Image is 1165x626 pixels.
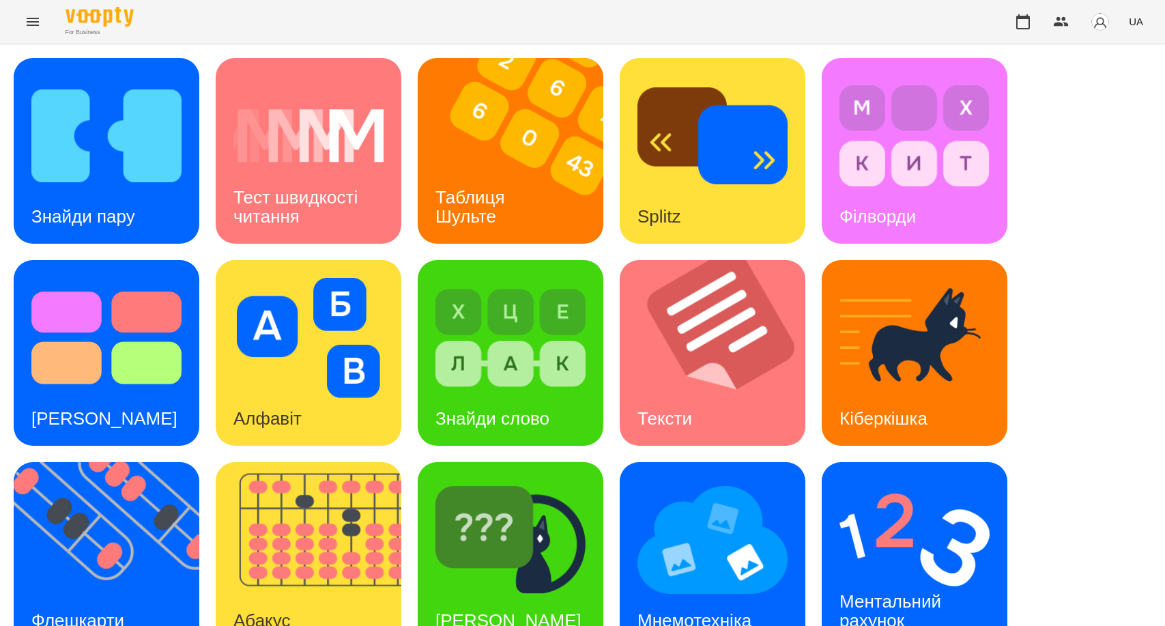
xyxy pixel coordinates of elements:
[637,480,788,600] img: Мнемотехніка
[435,408,549,429] h3: Знайди слово
[31,76,182,196] img: Знайди пару
[16,5,49,38] button: Menu
[233,278,384,398] img: Алфавіт
[14,58,199,244] a: Знайди паруЗнайди пару
[233,76,384,196] img: Тест швидкості читання
[233,187,362,226] h3: Тест швидкості читання
[839,408,927,429] h3: Кіберкішка
[14,260,199,446] a: Тест Струпа[PERSON_NAME]
[620,58,805,244] a: SplitzSplitz
[66,28,134,37] span: For Business
[418,260,603,446] a: Знайди словоЗнайди слово
[822,58,1007,244] a: ФілвордиФілворди
[637,206,681,227] h3: Splitz
[435,278,586,398] img: Знайди слово
[435,480,586,600] img: Знайди Кіберкішку
[620,260,805,446] a: ТекстиТексти
[839,480,990,600] img: Ментальний рахунок
[31,278,182,398] img: Тест Струпа
[839,278,990,398] img: Кіберкішка
[637,408,692,429] h3: Тексти
[839,206,916,227] h3: Філворди
[31,408,177,429] h3: [PERSON_NAME]
[620,260,822,446] img: Тексти
[1091,12,1110,31] img: avatar_s.png
[839,76,990,196] img: Філворди
[233,408,302,429] h3: Алфавіт
[1129,14,1143,29] span: UA
[418,58,603,244] a: Таблиця ШультеТаблиця Шульте
[435,187,510,226] h3: Таблиця Шульте
[31,206,135,227] h3: Знайди пару
[637,76,788,196] img: Splitz
[822,260,1007,446] a: КіберкішкаКіберкішка
[1123,9,1149,34] button: UA
[216,260,401,446] a: АлфавітАлфавіт
[418,58,620,244] img: Таблиця Шульте
[66,7,134,27] img: Voopty Logo
[216,58,401,244] a: Тест швидкості читанняТест швидкості читання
